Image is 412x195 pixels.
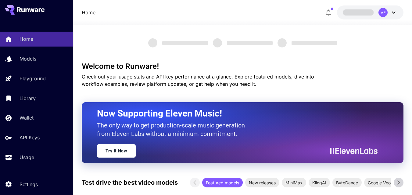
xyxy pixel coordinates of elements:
nav: breadcrumb [82,9,95,16]
span: KlingAI [309,179,330,186]
p: The only way to get production-scale music generation from Eleven Labs without a minimum commitment. [97,121,249,138]
div: KlingAI [309,178,330,187]
div: New releases [245,178,279,187]
span: New releases [245,179,279,186]
a: Try It Now [97,144,136,158]
p: API Keys [20,134,40,141]
span: Google Veo [364,179,394,186]
div: MiniMax [282,178,306,187]
span: Featured models [202,179,243,186]
button: VE [337,5,403,19]
h2: Now Supporting Eleven Music! [97,108,373,119]
a: Home [82,9,95,16]
p: Home [20,35,33,43]
p: Playground [20,75,46,82]
p: Usage [20,154,34,161]
div: Featured models [202,178,243,187]
p: Library [20,95,36,102]
div: VE [378,8,388,17]
span: MiniMax [282,179,306,186]
div: ByteDance [332,178,362,187]
p: Settings [20,181,38,188]
p: Wallet [20,114,34,121]
p: Models [20,55,36,62]
span: ByteDance [332,179,362,186]
p: Test drive the best video models [82,178,178,187]
h3: Welcome to Runware! [82,62,403,71]
span: Check out your usage stats and API key performance at a glance. Explore featured models, dive int... [82,74,314,87]
div: Google Veo [364,178,394,187]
